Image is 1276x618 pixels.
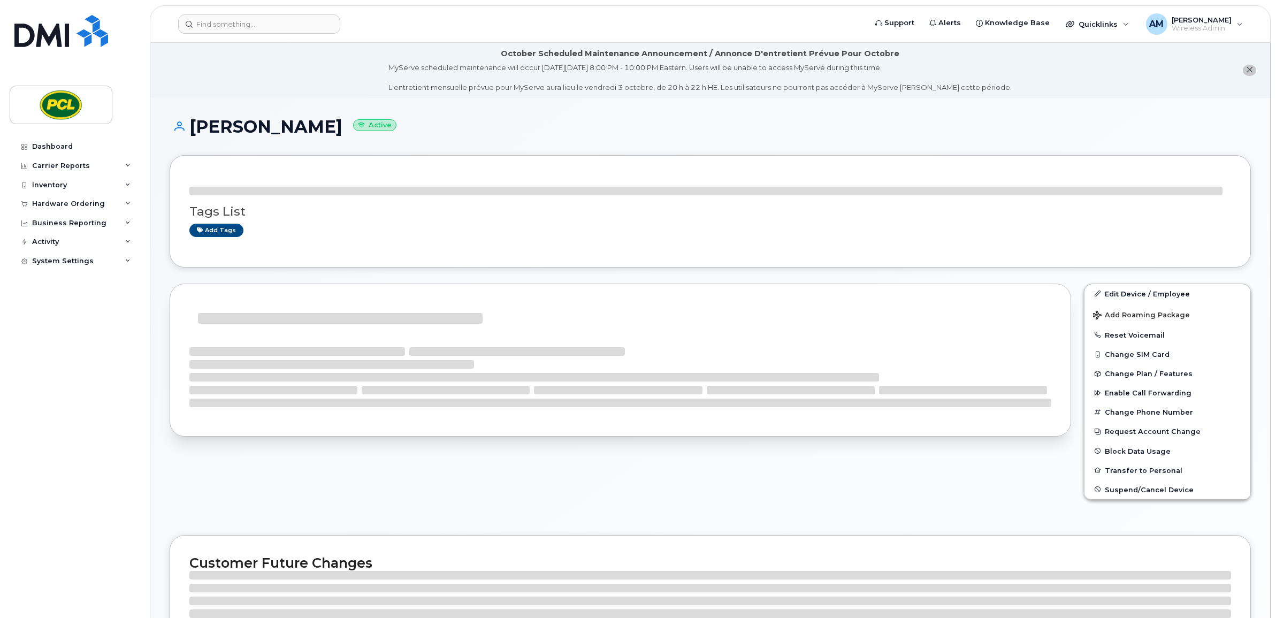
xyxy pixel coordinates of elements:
[1105,370,1193,378] span: Change Plan / Features
[1084,461,1250,480] button: Transfer to Personal
[1084,383,1250,402] button: Enable Call Forwarding
[388,63,1012,93] div: MyServe scheduled maintenance will occur [DATE][DATE] 8:00 PM - 10:00 PM Eastern. Users will be u...
[1084,422,1250,441] button: Request Account Change
[1084,364,1250,383] button: Change Plan / Features
[1084,303,1250,325] button: Add Roaming Package
[1084,345,1250,364] button: Change SIM Card
[1093,311,1190,321] span: Add Roaming Package
[189,224,243,237] a: Add tags
[170,117,1251,136] h1: [PERSON_NAME]
[1105,389,1191,397] span: Enable Call Forwarding
[189,205,1231,218] h3: Tags List
[1243,65,1256,76] button: close notification
[1105,485,1194,493] span: Suspend/Cancel Device
[1084,402,1250,422] button: Change Phone Number
[1084,284,1250,303] a: Edit Device / Employee
[1084,480,1250,499] button: Suspend/Cancel Device
[1084,441,1250,461] button: Block Data Usage
[501,48,899,59] div: October Scheduled Maintenance Announcement / Annonce D'entretient Prévue Pour Octobre
[1084,325,1250,345] button: Reset Voicemail
[189,555,1231,571] h2: Customer Future Changes
[353,119,396,132] small: Active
